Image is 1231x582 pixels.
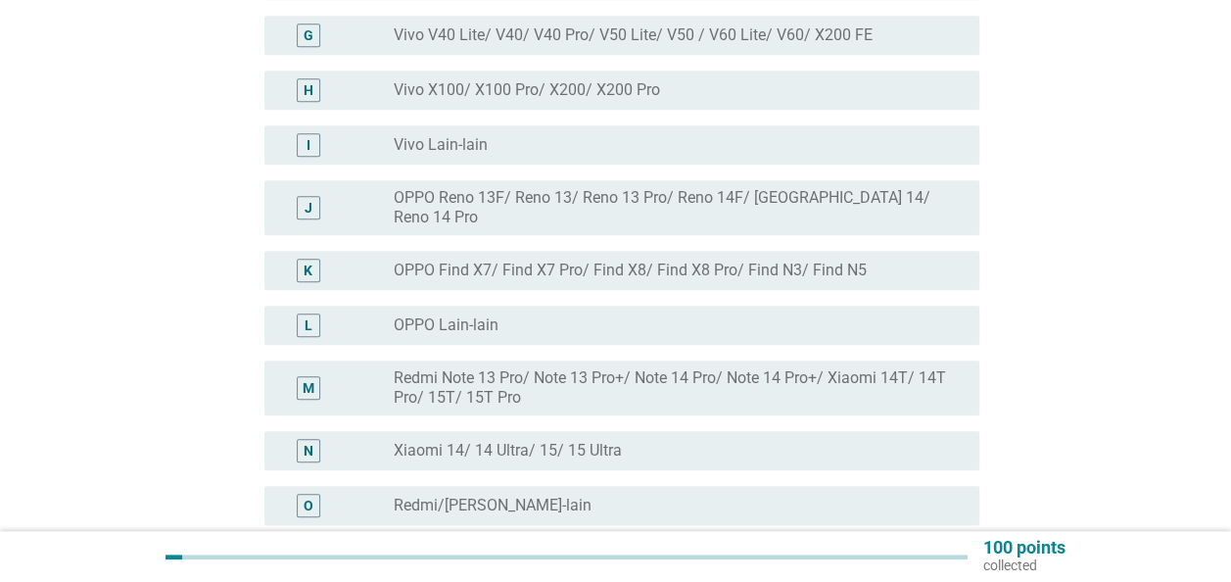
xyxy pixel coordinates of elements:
label: Xiaomi 14/ 14 Ultra/ 15/ 15 Ultra [394,441,622,461]
div: K [304,261,312,281]
label: Vivo X100/ X100 Pro/ X200/ X200 Pro [394,80,660,100]
div: N [304,441,313,461]
label: Redmi Note 13 Pro/ Note 13 Pro+/ Note 14 Pro/ Note 14 Pro+/ Xiaomi 14T/ 14T Pro/ 15T/ 15T Pro [394,368,948,408]
label: OPPO Find X7/ Find X7 Pro/ Find X8/ Find X8 Pro/ Find N3/ Find N5 [394,261,867,280]
div: H [304,80,313,101]
div: J [305,198,312,218]
p: collected [983,557,1065,574]
label: Vivo V40 Lite/ V40/ V40 Pro/ V50 Lite/ V50 / V60 Lite/ V60/ X200 FE [394,25,873,45]
div: O [304,496,313,516]
div: L [305,315,312,336]
div: I [307,135,310,156]
div: G [304,25,313,46]
label: Redmi/[PERSON_NAME]-lain [394,496,592,515]
label: OPPO Lain-lain [394,315,498,335]
label: Vivo Lain-lain [394,135,488,155]
div: M [303,378,314,399]
p: 100 points [983,539,1065,557]
label: OPPO Reno 13F/ Reno 13/ Reno 13 Pro/ Reno 14F/ [GEOGRAPHIC_DATA] 14/ Reno 14 Pro [394,188,948,227]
